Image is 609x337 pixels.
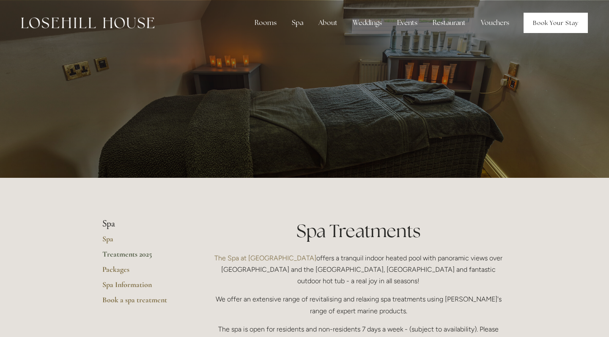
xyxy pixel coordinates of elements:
[210,218,507,243] h1: Spa Treatments
[214,254,316,262] a: The Spa at [GEOGRAPHIC_DATA]
[312,14,344,31] div: About
[210,252,507,287] p: offers a tranquil indoor heated pool with panoramic views over [GEOGRAPHIC_DATA] and the [GEOGRAP...
[426,14,472,31] div: Restaurant
[21,17,154,28] img: Losehill House
[102,295,183,310] a: Book a spa treatment
[102,234,183,249] a: Spa
[474,14,516,31] a: Vouchers
[390,14,424,31] div: Events
[102,280,183,295] a: Spa Information
[102,265,183,280] a: Packages
[102,249,183,265] a: Treatments 2025
[346,14,389,31] div: Weddings
[102,218,183,229] li: Spa
[210,293,507,316] p: We offer an extensive range of revitalising and relaxing spa treatments using [PERSON_NAME]'s ran...
[248,14,283,31] div: Rooms
[524,13,588,33] a: Book Your Stay
[285,14,310,31] div: Spa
